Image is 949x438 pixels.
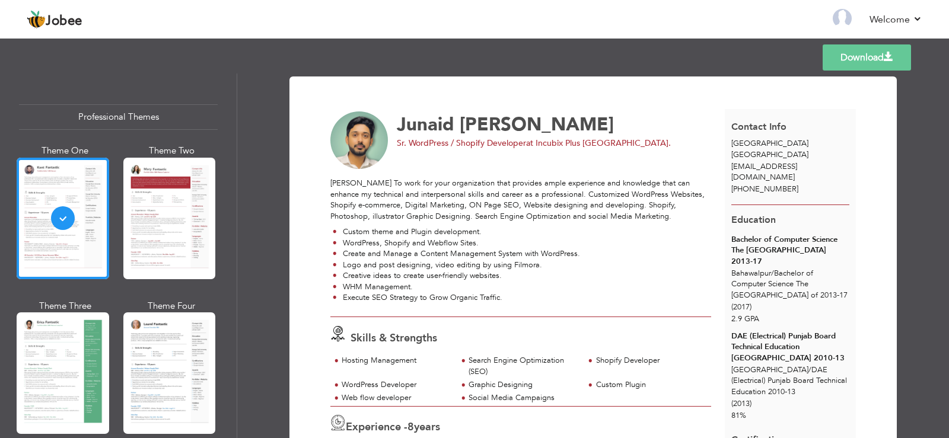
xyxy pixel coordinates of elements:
span: 2.9 GPA [731,314,759,324]
span: at Incubix Plus [GEOGRAPHIC_DATA]. [526,138,671,149]
div: Custom Plugin [596,379,705,391]
div: Hosting Management [342,355,450,366]
div: Web flow developer [342,392,450,404]
span: Sr. WordPress / Shopify Developer [397,138,526,149]
span: [GEOGRAPHIC_DATA] [731,149,808,160]
span: Jobee [46,15,82,28]
div: WordPress Developer [342,379,450,391]
li: Logo and post designing, video editing by using Filmora. [333,260,580,271]
img: jobee.io [27,10,46,29]
div: Theme One [19,145,112,157]
span: [EMAIL_ADDRESS][DOMAIN_NAME] [731,161,797,183]
div: Shopify Developer [596,355,705,366]
div: Theme Four [126,300,218,312]
a: Jobee [27,10,82,29]
span: [GEOGRAPHIC_DATA] [731,138,808,149]
div: Professional Themes [19,104,218,130]
div: Bachelor of Computer Science The [GEOGRAPHIC_DATA] 2013-17 [731,234,849,267]
li: Execute SEO Strategy to Grow Organic Traffic. [333,292,580,303]
div: Graphic Designing [469,379,577,391]
div: [PERSON_NAME] To work for your organization that provides ample experience and knowledge that can... [330,178,711,308]
a: Download [823,44,911,71]
span: [PHONE_NUMBER] [731,184,798,194]
span: [GEOGRAPHIC_DATA] DAE (Electrical) Punjab Board Technical Education 2010-13 [731,365,847,397]
li: WordPress, Shopify and Webflow Sites. [333,238,580,249]
span: (2017) [731,302,751,312]
span: / [808,365,811,375]
span: Bahawalpur Bachelor of Computer Science The [GEOGRAPHIC_DATA] of 2013-17 [731,268,848,300]
span: / [771,268,774,279]
li: Create and Manage a Content Management System with WordPress. [333,248,580,260]
div: Theme Two [126,145,218,157]
div: Search Engine Optimization (SEO) [469,355,577,377]
span: 81% [731,410,746,421]
a: Welcome [870,12,922,27]
li: Custom theme and Plugin development. [333,226,580,238]
img: Profile Img [833,9,852,28]
li: Creative ideas to create user-friendly websites. [333,270,580,282]
span: Contact Info [731,120,786,133]
li: WHM Management. [333,282,580,293]
span: Experience - [346,420,407,434]
div: Social Media Campaigns [469,392,577,404]
div: Theme Three [19,300,112,312]
span: Skills & Strengths [351,331,437,346]
span: Junaid [397,112,454,137]
img: No image [330,111,388,170]
span: 8 [407,420,414,434]
span: Education [731,213,776,226]
div: DAE (Electrical) Punjab Board Technical Education [GEOGRAPHIC_DATA] 2010-13 [731,331,849,364]
span: (2013) [731,398,751,409]
span: [PERSON_NAME] [460,112,614,137]
label: years [407,420,440,435]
